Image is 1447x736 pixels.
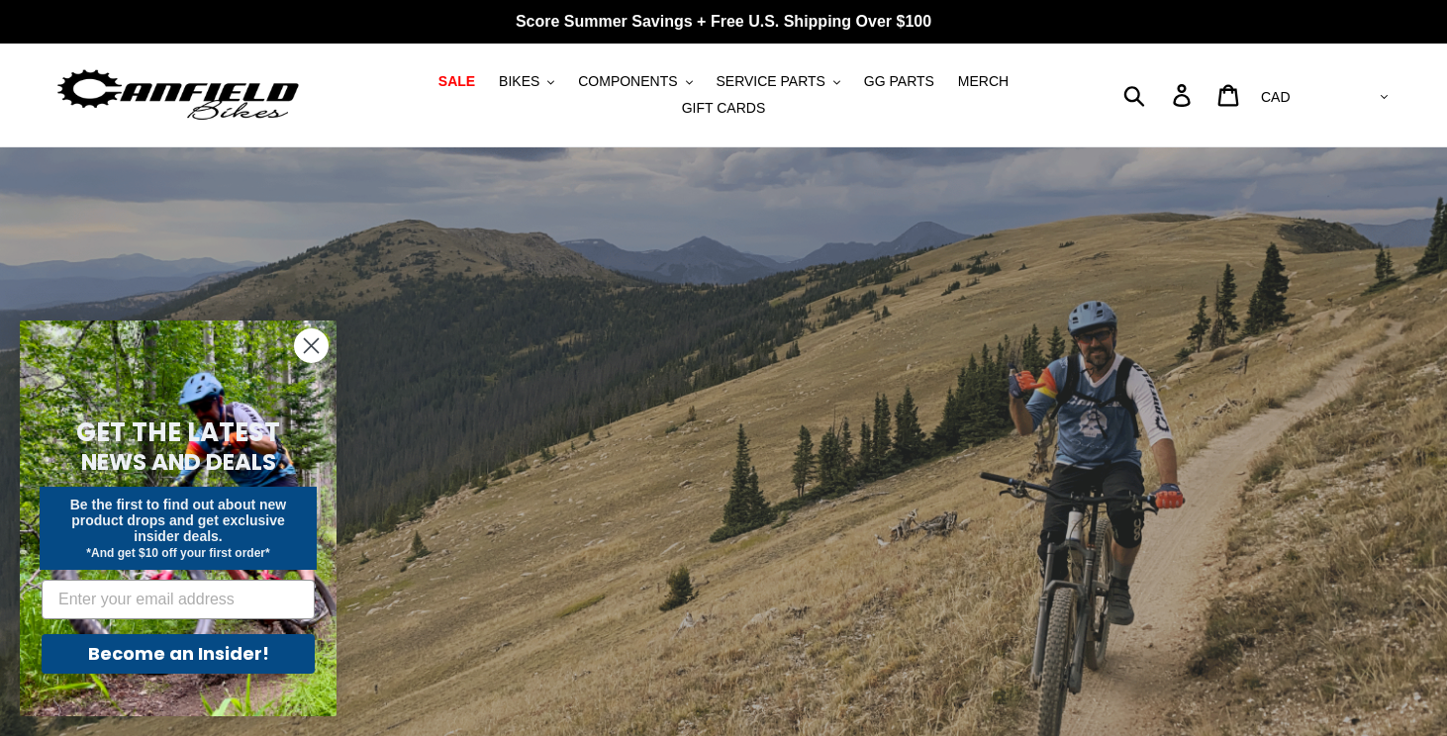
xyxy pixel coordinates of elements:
button: SERVICE PARTS [706,68,849,95]
span: NEWS AND DEALS [81,446,276,478]
span: GG PARTS [864,73,934,90]
span: Be the first to find out about new product drops and get exclusive insider deals. [70,497,287,544]
img: Canfield Bikes [54,64,302,127]
a: GG PARTS [854,68,944,95]
button: Become an Insider! [42,634,315,674]
input: Search [1134,73,1185,117]
button: COMPONENTS [568,68,702,95]
span: MERCH [958,73,1009,90]
button: Close dialog [294,328,329,363]
span: BIKES [499,73,539,90]
a: MERCH [948,68,1018,95]
a: SALE [429,68,485,95]
span: SERVICE PARTS [716,73,824,90]
span: GIFT CARDS [682,100,766,117]
span: COMPONENTS [578,73,677,90]
span: GET THE LATEST [76,414,280,450]
span: *And get $10 off your first order* [86,546,269,560]
a: GIFT CARDS [672,95,776,122]
button: BIKES [489,68,564,95]
span: SALE [438,73,475,90]
input: Enter your email address [42,580,315,619]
